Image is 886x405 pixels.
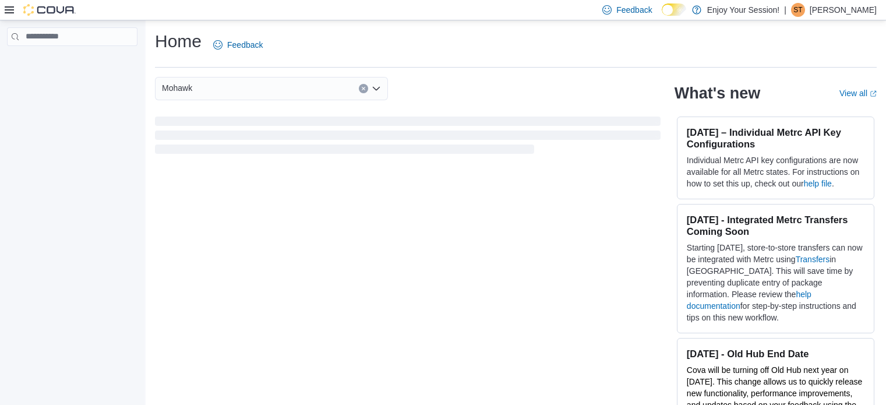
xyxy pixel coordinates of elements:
a: help documentation [687,290,811,311]
h2: What's new [675,84,760,103]
p: [PERSON_NAME] [810,3,877,17]
p: Enjoy Your Session! [707,3,780,17]
span: Mohawk [162,81,192,95]
div: Shannon Thompson [791,3,805,17]
h3: [DATE] - Old Hub End Date [687,348,864,360]
span: ST [793,3,802,17]
h3: [DATE] – Individual Metrc API Key Configurations [687,126,864,150]
p: Individual Metrc API key configurations are now available for all Metrc states. For instructions ... [687,154,864,189]
button: Clear input [359,84,368,93]
span: Feedback [616,4,652,16]
a: Feedback [209,33,267,57]
input: Dark Mode [662,3,686,16]
p: | [784,3,786,17]
span: Feedback [227,39,263,51]
svg: External link [870,90,877,97]
h1: Home [155,30,202,53]
h3: [DATE] - Integrated Metrc Transfers Coming Soon [687,214,864,237]
nav: Complex example [7,48,137,76]
a: help file [804,179,832,188]
a: Transfers [796,255,830,264]
button: Open list of options [372,84,381,93]
a: View allExternal link [839,89,877,98]
span: Loading [155,119,661,156]
img: Cova [23,4,76,16]
p: Starting [DATE], store-to-store transfers can now be integrated with Metrc using in [GEOGRAPHIC_D... [687,242,864,323]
